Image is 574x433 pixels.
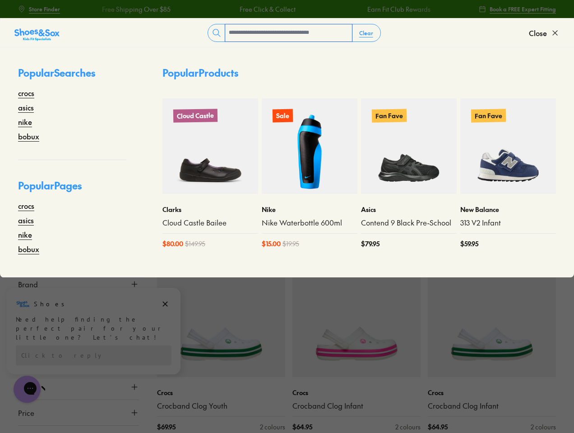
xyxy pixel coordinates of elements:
[18,178,126,200] p: Popular Pages
[292,401,421,411] a: Crocband Clog Infant
[16,28,171,55] div: Need help finding the perfect pair for your little one? Let’s chat!
[18,244,39,254] a: bobux
[162,218,258,228] a: Cloud Castle Bailee
[428,388,556,397] p: Crocs
[361,239,380,249] span: $ 79.95
[34,13,69,22] h3: Shoes
[14,28,60,42] img: SNS_Logo_Responsive.svg
[292,249,421,377] a: New In
[460,218,556,228] a: 313 V2 Infant
[365,5,428,14] a: Earn Fit Club Rewards
[7,10,181,55] div: Message from Shoes. Need help finding the perfect pair for your little one? Let’s chat!
[162,239,183,249] span: $ 80.00
[173,109,218,123] p: Cloud Castle
[262,205,357,214] p: Nike
[162,98,258,194] a: Cloud Castle
[18,131,39,142] a: bobux
[18,102,34,113] a: asics
[428,249,556,377] a: New In
[490,5,556,13] span: Book a FREE Expert Fitting
[18,215,34,226] a: asics
[157,401,285,411] a: Crocband Clog Youth
[361,205,457,214] p: Asics
[18,1,60,17] a: Store Finder
[18,407,34,418] span: Price
[185,239,205,249] span: $ 149.95
[361,218,457,228] a: Contend 9 Black Pre-School
[479,1,556,17] a: Book a FREE Expert Fitting
[292,388,421,397] p: Crocs
[282,239,299,249] span: $ 19.95
[18,272,139,297] button: Brand
[18,65,126,88] p: Popular Searches
[460,205,556,214] p: New Balance
[18,88,34,98] a: crocs
[262,239,281,249] span: $ 15.00
[262,218,357,228] a: Nike Waterbottle 600ml
[292,422,312,432] span: $ 64.95
[531,422,556,432] div: 2 colours
[529,23,560,43] button: Close
[157,422,176,432] span: $ 69.95
[18,116,32,127] a: nike
[157,388,285,397] p: Crocs
[372,109,407,122] p: Fan Fave
[162,205,258,214] p: Clarks
[18,374,139,400] button: Colour
[395,422,421,432] div: 2 colours
[428,422,448,432] span: $ 64.95
[262,98,357,194] a: Sale
[529,28,547,38] span: Close
[273,109,293,123] p: Sale
[7,1,181,88] div: Campaign message
[18,279,38,290] span: Brand
[428,401,556,411] a: Crocband Clog Infant
[18,400,139,425] button: Price
[460,98,556,194] a: Fan Fave
[352,25,380,41] button: Clear
[361,98,457,194] a: Fan Fave
[260,422,285,432] div: 2 colours
[159,11,171,24] button: Dismiss campaign
[471,109,506,122] p: Fan Fave
[460,239,478,249] span: $ 59.95
[18,229,32,240] a: nike
[29,5,60,13] span: Store Finder
[100,5,168,14] a: Free Shipping Over $85
[237,5,293,14] a: Free Click & Collect
[18,200,34,211] a: crocs
[157,249,285,377] a: New In
[16,10,30,25] img: Shoes logo
[14,26,60,40] a: Shoes &amp; Sox
[9,373,45,406] iframe: Gorgias live chat messenger
[162,65,238,80] p: Popular Products
[16,59,171,79] div: Reply to the campaigns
